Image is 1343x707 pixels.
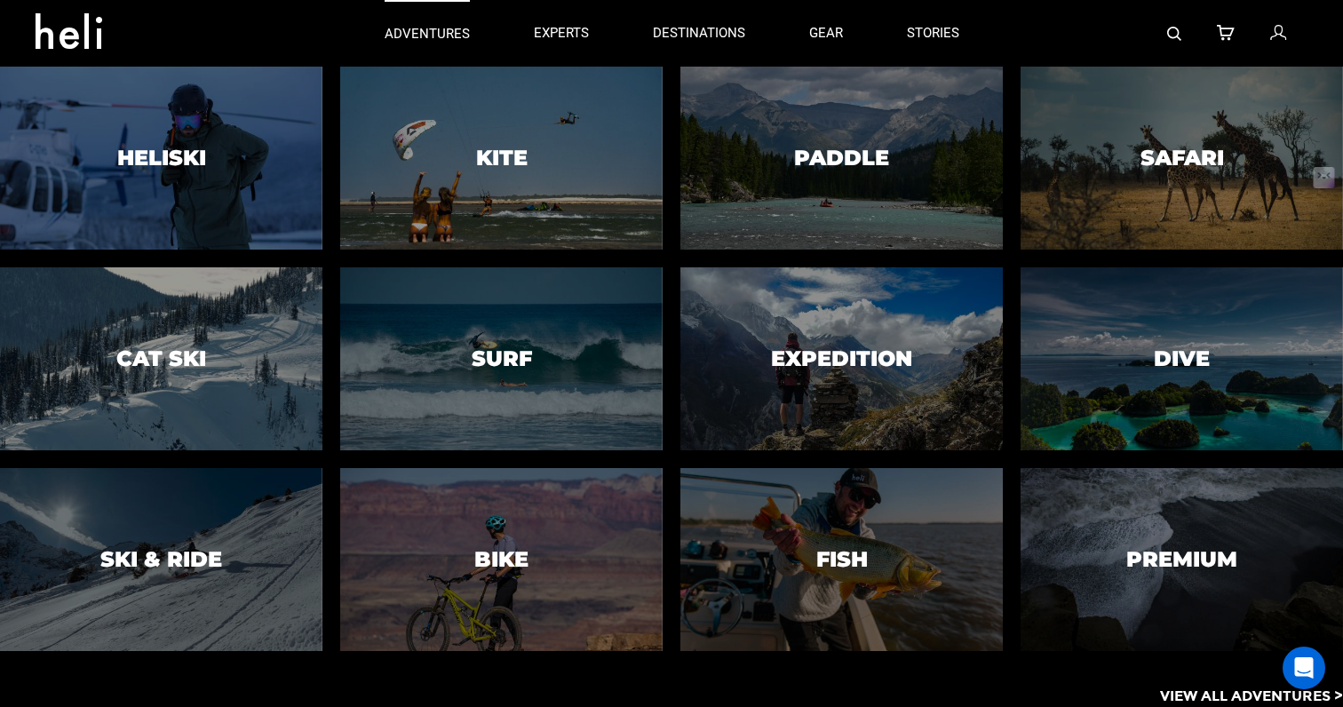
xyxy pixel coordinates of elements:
p: destinations [653,24,745,43]
h3: Expedition [771,347,912,370]
h3: Cat Ski [116,347,206,370]
h3: Paddle [794,147,889,170]
p: View All Adventures > [1160,687,1343,707]
h3: Heliski [117,147,206,170]
h3: Fish [816,548,868,571]
a: PremiumPremium image [1021,468,1343,651]
img: search-bar-icon.svg [1167,27,1181,41]
h3: Surf [472,347,532,370]
div: Open Intercom Messenger [1283,647,1325,689]
p: experts [534,24,589,43]
p: adventures [385,25,470,44]
h3: Ski & Ride [100,548,222,571]
h3: Safari [1140,147,1224,170]
h3: Premium [1126,548,1237,571]
h3: Bike [474,548,528,571]
h3: Dive [1154,347,1210,370]
h3: Kite [476,147,528,170]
